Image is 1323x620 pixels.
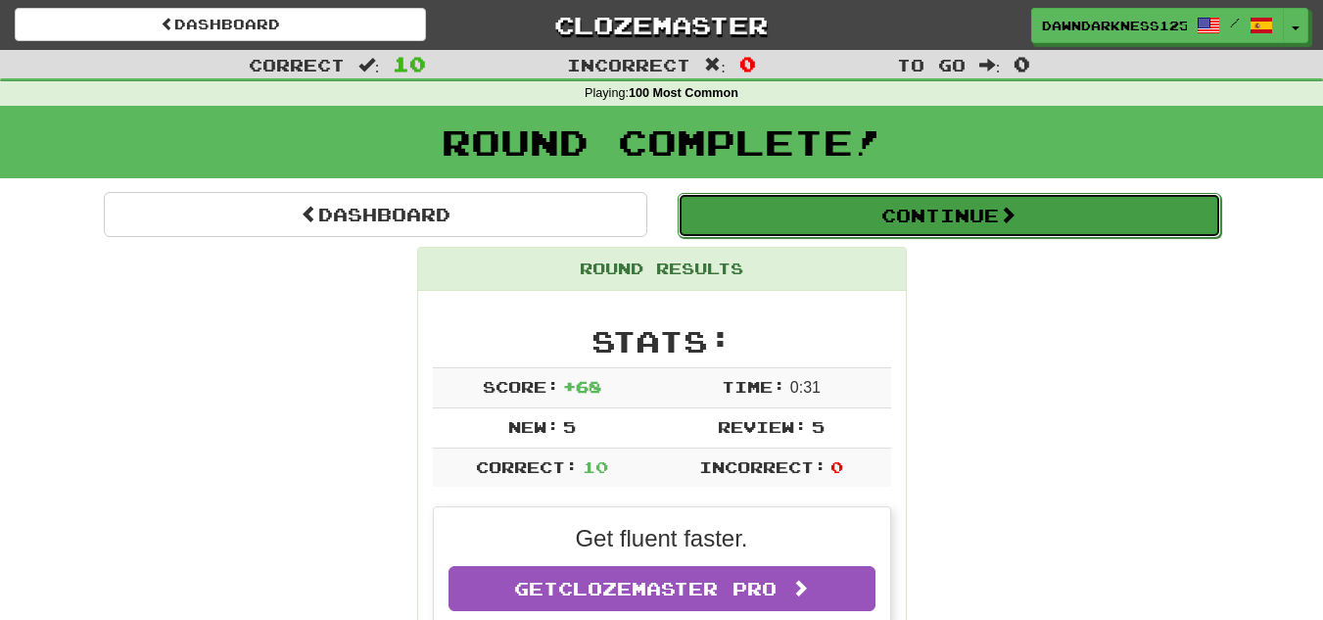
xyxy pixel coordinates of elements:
[418,248,906,291] div: Round Results
[629,86,738,100] strong: 100 Most Common
[722,377,785,396] span: Time:
[704,57,726,73] span: :
[699,457,827,476] span: Incorrect:
[249,55,345,74] span: Correct
[558,578,777,599] span: Clozemaster Pro
[1031,8,1284,43] a: DawnDarkness1252 /
[583,457,608,476] span: 10
[812,417,825,436] span: 5
[476,457,578,476] span: Correct:
[358,57,380,73] span: :
[830,457,843,476] span: 0
[1042,17,1187,34] span: DawnDarkness1252
[433,325,891,358] h2: Stats:
[567,55,690,74] span: Incorrect
[718,417,807,436] span: Review:
[483,377,559,396] span: Score:
[897,55,966,74] span: To go
[449,566,875,611] a: GetClozemaster Pro
[563,377,601,396] span: + 68
[15,8,426,41] a: Dashboard
[1014,52,1030,75] span: 0
[678,193,1221,238] button: Continue
[739,52,756,75] span: 0
[455,8,867,42] a: Clozemaster
[508,417,559,436] span: New:
[393,52,426,75] span: 10
[449,522,875,555] p: Get fluent faster.
[104,192,647,237] a: Dashboard
[790,379,821,396] span: 0 : 31
[563,417,576,436] span: 5
[1230,16,1240,29] span: /
[979,57,1001,73] span: :
[7,122,1316,162] h1: Round Complete!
